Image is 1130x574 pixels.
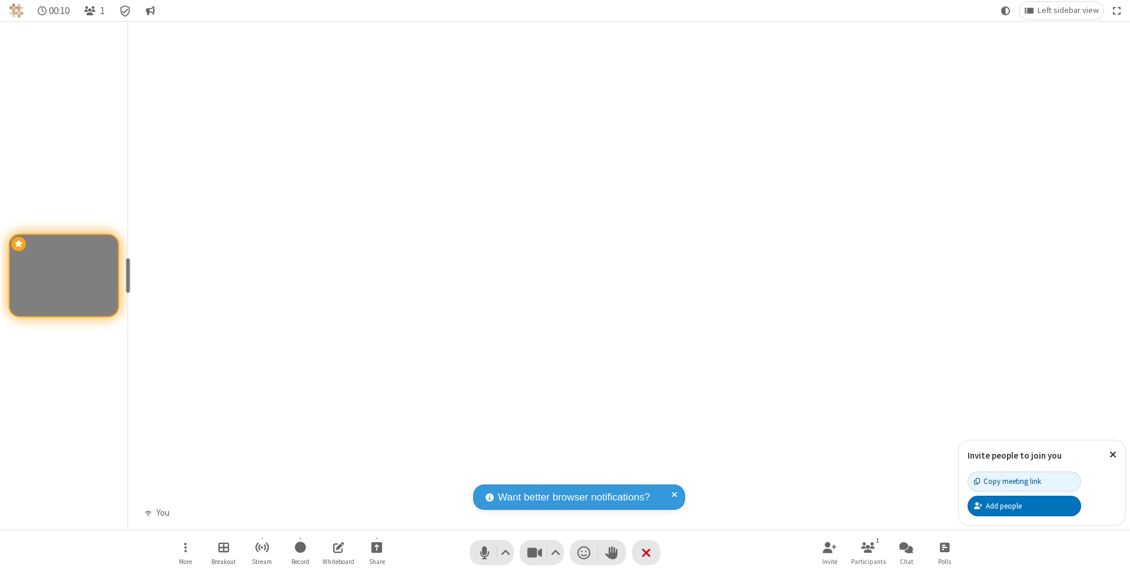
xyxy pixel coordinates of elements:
button: Start streaming [244,536,280,569]
label: Invite people to join you [968,450,1062,461]
div: Timer [33,2,75,19]
span: Share [369,558,385,565]
button: Add people [968,496,1081,516]
button: Send a reaction [570,540,598,565]
button: Start recording [282,536,318,569]
span: 00:10 [49,5,69,16]
button: Open chat [889,536,924,569]
button: Stop video (⌘+Shift+V) [520,540,564,565]
span: Stream [252,558,272,565]
button: Open poll [927,536,962,569]
button: Change layout [1019,2,1104,19]
span: Want better browser notifications? [498,490,650,505]
img: QA Selenium DO NOT DELETE OR CHANGE [9,4,24,18]
button: Start sharing [359,536,394,569]
span: Record [291,558,310,565]
span: More [179,558,192,565]
button: Manage Breakout Rooms [206,536,241,569]
button: Conversation [141,2,159,19]
button: Invite participants (⌘+Shift+I) [812,536,847,569]
button: Using system theme [996,2,1015,19]
div: You [152,506,174,520]
button: Video setting [548,540,564,565]
button: Open participant list [850,536,886,569]
div: Copy meeting link [974,476,1041,487]
div: Meeting details Encryption enabled [114,2,137,19]
div: resize [126,258,131,293]
span: Invite [822,558,837,565]
button: Fullscreen [1108,2,1126,19]
button: Raise hand [598,540,626,565]
button: Open shared whiteboard [321,536,356,569]
button: Audio settings [498,540,514,565]
button: End or leave meeting [632,540,660,565]
span: 1 [100,5,105,16]
span: Chat [900,558,913,565]
div: 1 [873,535,883,546]
button: Open menu [168,536,203,569]
button: Open participant list [79,2,109,19]
span: Whiteboard [323,558,354,565]
button: Close popover [1101,440,1125,469]
span: Participants [851,558,886,565]
button: Copy meeting link [968,472,1081,492]
span: Polls [938,558,951,565]
span: Breakout [211,558,236,565]
button: Mute (⌘+Shift+A) [470,540,514,565]
span: Left sidebar view [1038,6,1099,15]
